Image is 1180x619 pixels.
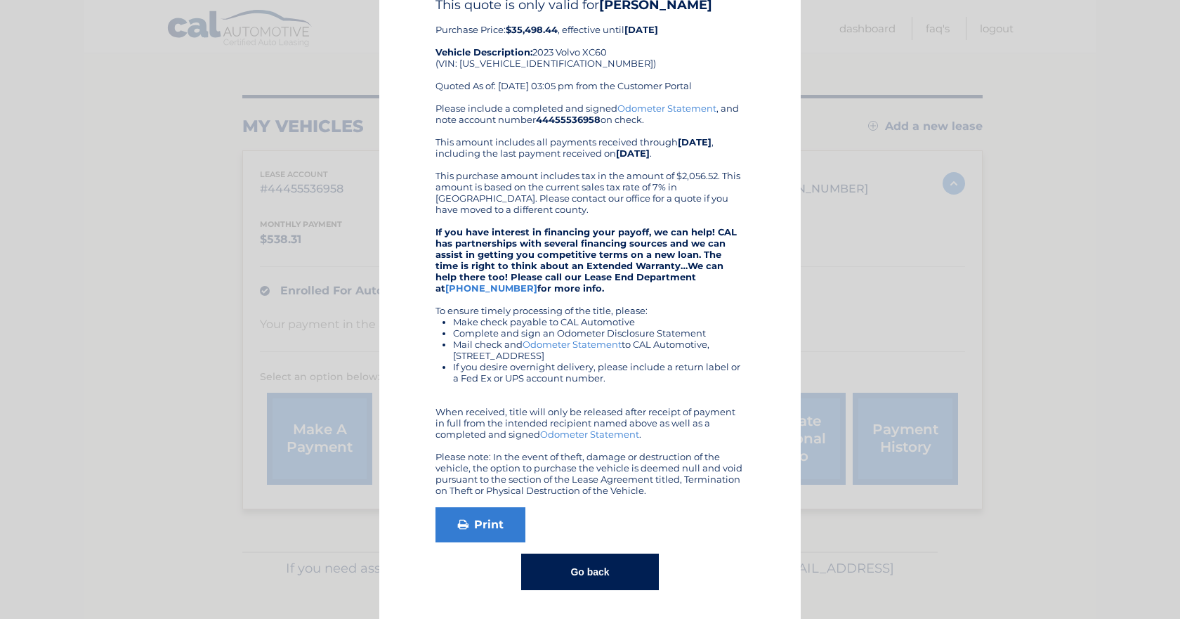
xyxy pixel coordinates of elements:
li: Mail check and to CAL Automotive, [STREET_ADDRESS] [453,339,745,361]
a: Odometer Statement [540,429,639,440]
strong: Vehicle Description: [435,46,532,58]
a: Odometer Statement [523,339,622,350]
b: [DATE] [616,148,650,159]
b: [DATE] [624,24,658,35]
b: 44455536958 [536,114,601,125]
button: Go back [521,554,658,590]
li: If you desire overnight delivery, please include a return label or a Fed Ex or UPS account number. [453,361,745,384]
li: Complete and sign an Odometer Disclosure Statement [453,327,745,339]
b: $35,498.44 [506,24,558,35]
div: Please include a completed and signed , and note account number on check. This amount includes al... [435,103,745,496]
b: [DATE] [678,136,712,148]
a: [PHONE_NUMBER] [445,282,537,294]
a: Odometer Statement [617,103,716,114]
li: Make check payable to CAL Automotive [453,316,745,327]
strong: If you have interest in financing your payoff, we can help! CAL has partnerships with several fin... [435,226,737,294]
a: Print [435,507,525,542]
